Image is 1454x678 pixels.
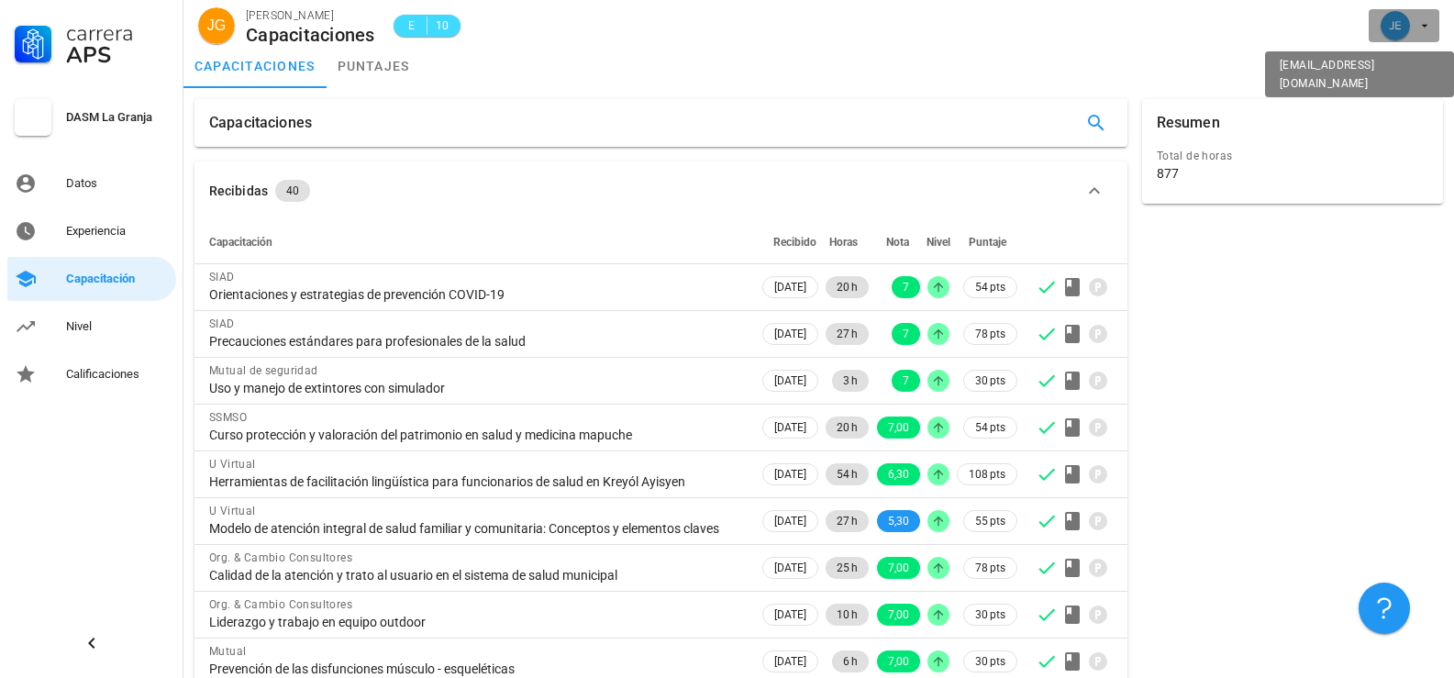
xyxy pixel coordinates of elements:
[7,257,176,301] a: Capacitación
[66,272,169,286] div: Capacitación
[903,323,909,345] span: 7
[888,557,909,579] span: 7,00
[837,463,858,485] span: 54 h
[774,511,806,531] span: [DATE]
[837,604,858,626] span: 10 h
[888,417,909,439] span: 7,00
[837,510,858,532] span: 27 h
[198,7,235,44] div: avatar
[774,464,806,484] span: [DATE]
[209,411,247,424] span: SSMSO
[209,271,235,283] span: SIAD
[773,236,816,249] span: Recibido
[1157,165,1179,182] div: 877
[209,427,744,443] div: Curso protección y valoración del patrimonio en salud y medicina mapuche
[975,652,1005,671] span: 30 pts
[327,44,421,88] a: puntajes
[209,286,744,303] div: Orientaciones y estrategias de prevención COVID-19
[286,180,299,202] span: 40
[209,505,256,517] span: U Virtual
[969,465,1005,483] span: 108 pts
[66,176,169,191] div: Datos
[888,604,909,626] span: 7,00
[209,317,235,330] span: SIAD
[774,417,806,438] span: [DATE]
[975,372,1005,390] span: 30 pts
[209,645,246,658] span: Mutual
[774,651,806,672] span: [DATE]
[207,7,226,44] span: JG
[774,371,806,391] span: [DATE]
[1157,99,1220,147] div: Resumen
[822,220,872,264] th: Horas
[209,614,744,630] div: Liderazgo y trabajo en equipo outdoor
[774,605,806,625] span: [DATE]
[1381,11,1410,40] div: avatar
[66,367,169,382] div: Calificaciones
[66,110,169,125] div: DASM La Granja
[209,380,744,396] div: Uso y manejo de extintores con simulador
[209,551,352,564] span: Org. & Cambio Consultores
[903,276,909,298] span: 7
[209,181,268,201] div: Recibidas
[209,598,352,611] span: Org. & Cambio Consultores
[927,236,950,249] span: Nivel
[183,44,327,88] a: capacitaciones
[194,161,1127,220] button: Recibidas 40
[774,277,806,297] span: [DATE]
[975,559,1005,577] span: 78 pts
[924,220,953,264] th: Nivel
[209,458,256,471] span: U Virtual
[969,236,1006,249] span: Puntaje
[7,209,176,253] a: Experiencia
[975,512,1005,530] span: 55 pts
[843,650,858,672] span: 6 h
[209,567,744,584] div: Calidad de la atención y trato al usuario en el sistema de salud municipal
[975,325,1005,343] span: 78 pts
[246,6,375,25] div: [PERSON_NAME]
[903,370,909,392] span: 7
[66,319,169,334] div: Nivel
[194,220,759,264] th: Capacitación
[435,17,450,35] span: 10
[66,224,169,239] div: Experiencia
[837,323,858,345] span: 27 h
[209,99,312,147] div: Capacitaciones
[7,305,176,349] a: Nivel
[829,236,858,249] span: Horas
[209,661,744,677] div: Prevención de las disfunciones músculo - esqueléticas
[774,324,806,344] span: [DATE]
[774,558,806,578] span: [DATE]
[888,463,909,485] span: 6,30
[886,236,909,249] span: Nota
[759,220,822,264] th: Recibido
[837,557,858,579] span: 25 h
[209,333,744,350] div: Precauciones estándares para profesionales de la salud
[7,352,176,396] a: Calificaciones
[953,220,1021,264] th: Puntaje
[975,606,1005,624] span: 30 pts
[246,25,375,45] div: Capacitaciones
[1157,147,1428,165] div: Total de horas
[975,418,1005,437] span: 54 pts
[837,276,858,298] span: 20 h
[975,278,1005,296] span: 54 pts
[66,44,169,66] div: APS
[837,417,858,439] span: 20 h
[209,520,744,537] div: Modelo de atención integral de salud familiar y comunitaria: Conceptos y elementos claves
[843,370,858,392] span: 3 h
[66,22,169,44] div: Carrera
[209,473,744,490] div: Herramientas de facilitación lingüística para funcionarios de salud en Kreyól Ayisyen
[405,17,419,35] span: E
[888,510,909,532] span: 5,30
[209,364,318,377] span: Mutual de seguridad
[872,220,924,264] th: Nota
[209,236,272,249] span: Capacitación
[888,650,909,672] span: 7,00
[7,161,176,206] a: Datos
